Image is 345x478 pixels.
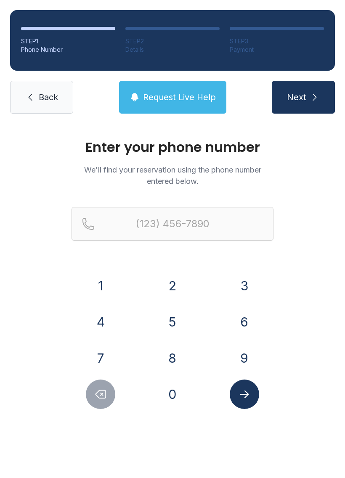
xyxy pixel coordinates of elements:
[125,37,220,45] div: STEP 2
[230,37,324,45] div: STEP 3
[86,380,115,409] button: Delete number
[158,343,187,373] button: 8
[39,91,58,103] span: Back
[230,380,259,409] button: Submit lookup form
[230,343,259,373] button: 9
[230,271,259,300] button: 3
[72,207,273,241] input: Reservation phone number
[287,91,306,103] span: Next
[72,164,273,187] p: We'll find your reservation using the phone number entered below.
[86,343,115,373] button: 7
[158,380,187,409] button: 0
[230,307,259,337] button: 6
[21,37,115,45] div: STEP 1
[86,307,115,337] button: 4
[230,45,324,54] div: Payment
[158,271,187,300] button: 2
[72,141,273,154] h1: Enter your phone number
[21,45,115,54] div: Phone Number
[158,307,187,337] button: 5
[125,45,220,54] div: Details
[86,271,115,300] button: 1
[143,91,216,103] span: Request Live Help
